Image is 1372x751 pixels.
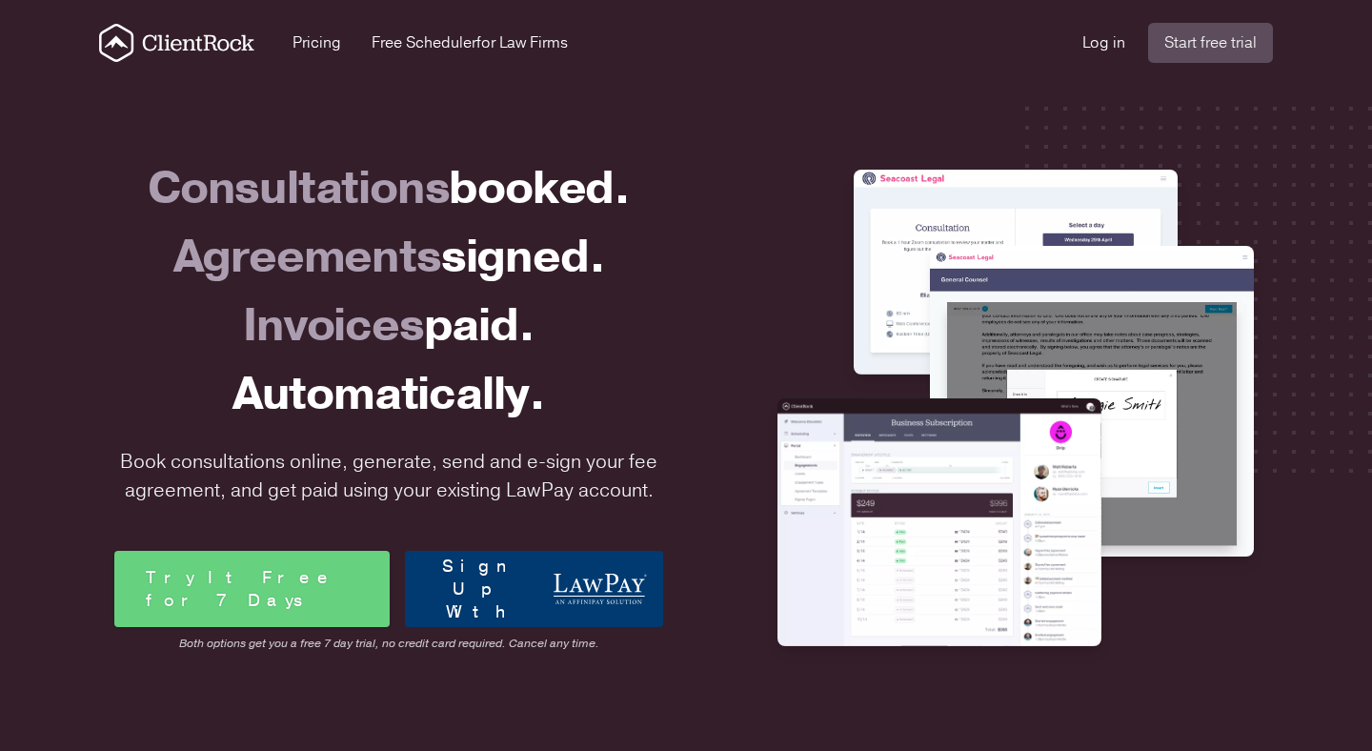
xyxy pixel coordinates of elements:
a: Sign Up With [405,551,663,627]
a: Log in [1082,31,1125,54]
a: Go to the homepage [99,24,254,62]
img: Draft your fee agreement in seconds. [854,170,1178,375]
svg: ClientRock Logo [99,24,254,62]
span: booked. [449,157,630,219]
div: Automatically. [114,360,663,429]
span: paid. [424,294,535,356]
span: Both options get you a free 7 day trial, no credit card required. Cancel any time. [114,635,663,652]
a: Pricing [293,31,341,54]
div: Agreements [114,223,663,292]
div: Invoices [114,292,663,360]
span: for Law Firms [476,32,568,53]
p: Book consultations online, generate, send and e-sign your fee agreement, and get paid using your ... [107,448,671,505]
div: Consultations [114,154,663,223]
nav: Global [76,23,1296,63]
img: Draft your fee agreement in seconds. [777,398,1101,646]
a: Start free trial [1148,23,1273,63]
img: Draft your fee agreement in seconds. [930,246,1254,557]
a: Free Schedulerfor Law Firms [372,31,568,54]
span: signed. [441,226,605,288]
a: Try It Free for 7 Days [114,551,390,627]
